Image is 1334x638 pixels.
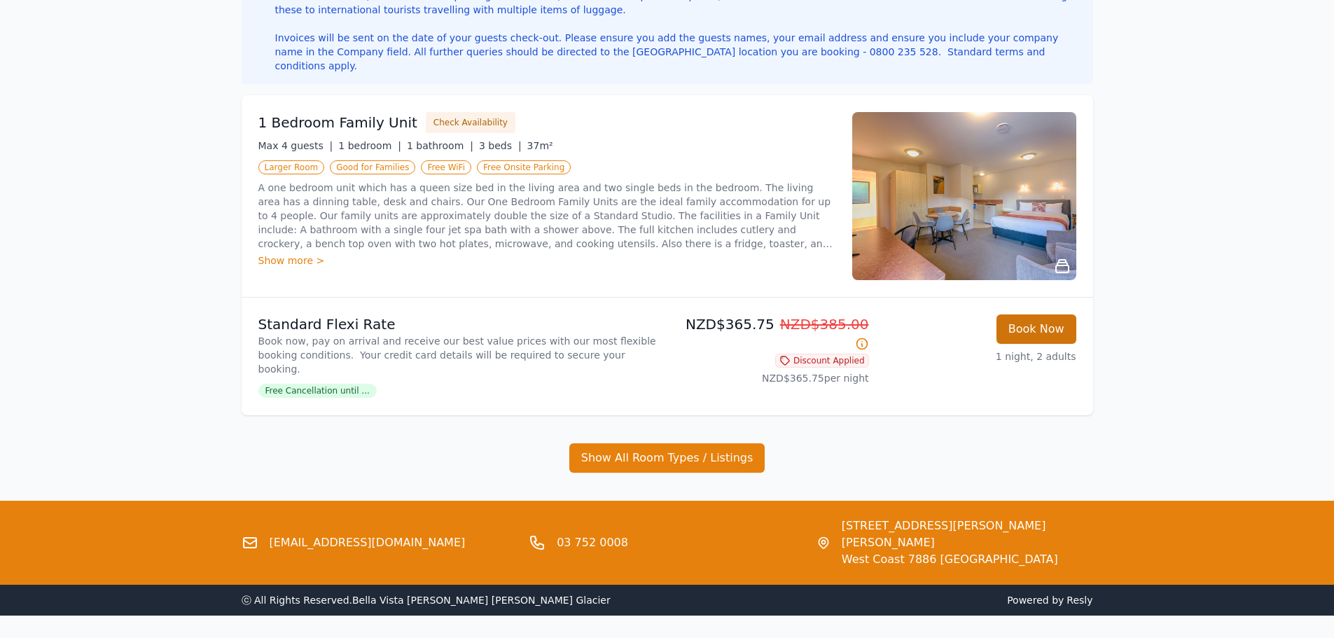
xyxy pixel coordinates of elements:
span: 37m² [527,140,553,151]
p: Standard Flexi Rate [258,314,662,334]
button: Show All Room Types / Listings [569,443,765,473]
p: NZD$365.75 [673,314,869,354]
a: 03 752 0008 [557,534,628,551]
a: [EMAIL_ADDRESS][DOMAIN_NAME] [270,534,466,551]
p: Book now, pay on arrival and receive our best value prices with our most flexible booking conditi... [258,334,662,376]
div: Show more > [258,254,835,268]
span: ⓒ All Rights Reserved. Bella Vista [PERSON_NAME] [PERSON_NAME] Glacier [242,595,611,606]
span: 1 bathroom | [407,140,473,151]
p: A one bedroom unit which has a queen size bed in the living area and two single beds in the bedro... [258,181,835,251]
span: Powered by [673,593,1093,607]
span: Larger Room [258,160,325,174]
p: 1 night, 2 adults [880,349,1076,363]
span: [STREET_ADDRESS][PERSON_NAME] [PERSON_NAME] [842,518,1093,551]
button: Book Now [996,314,1076,344]
h3: 1 Bedroom Family Unit [258,113,417,132]
button: Check Availability [426,112,515,133]
span: Free Cancellation until ... [258,384,377,398]
span: West Coast 7886 [GEOGRAPHIC_DATA] [842,551,1093,568]
span: 3 beds | [479,140,522,151]
span: 1 bedroom | [338,140,401,151]
span: Free WiFi [421,160,471,174]
p: NZD$365.75 per night [673,371,869,385]
span: Max 4 guests | [258,140,333,151]
span: NZD$385.00 [780,316,869,333]
span: Free Onsite Parking [477,160,571,174]
span: Discount Applied [775,354,869,368]
a: Resly [1066,595,1092,606]
span: Good for Families [330,160,415,174]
